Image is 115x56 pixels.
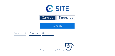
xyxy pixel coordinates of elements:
[14,4,100,14] a: C-SITE Logo
[40,49,64,51] span: Bezig met laden, even geduld aub...
[56,15,76,20] div: Timelapses
[40,15,56,20] div: Camera's
[46,5,69,12] img: C-SITE Logo
[14,32,26,35] input: Zoek op datum 󰅀
[40,23,75,28] a: Mijn C-Site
